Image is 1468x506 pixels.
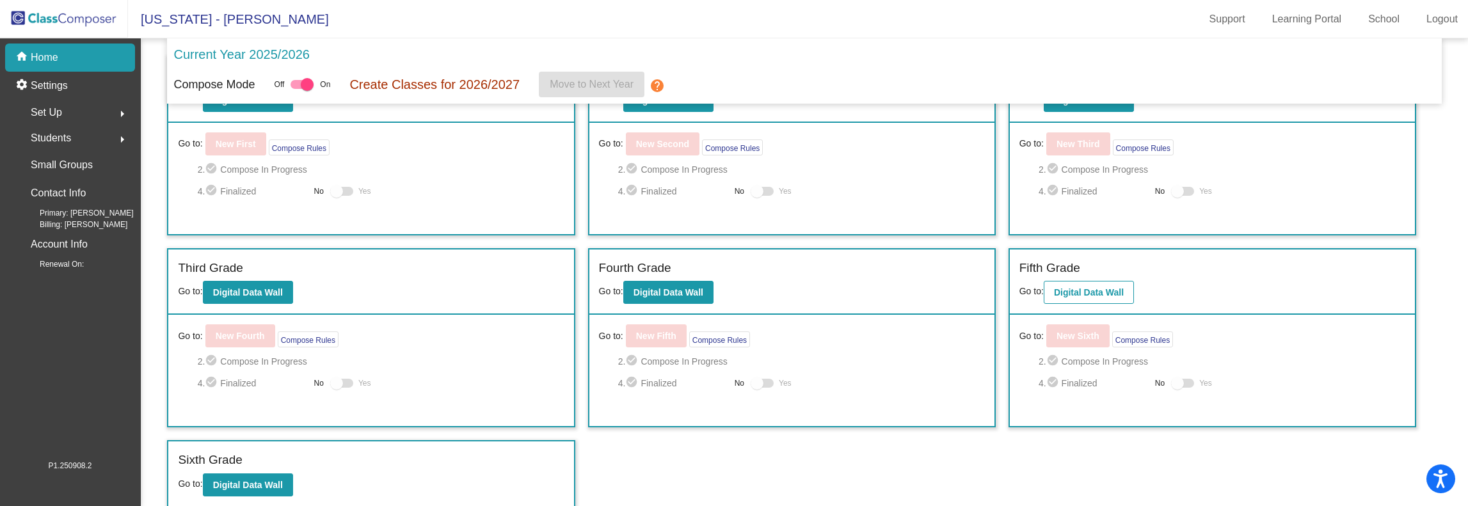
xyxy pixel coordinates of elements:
a: Support [1199,9,1256,29]
p: Compose Mode [173,76,255,93]
span: Yes [779,376,792,391]
span: 2. Compose In Progress [1039,354,1405,369]
span: Yes [779,184,792,199]
p: Create Classes for 2026/2027 [349,75,520,94]
mat-icon: check_circle [1046,354,1062,369]
b: New Sixth [1057,331,1099,341]
mat-icon: help [650,78,665,93]
span: Set Up [31,104,62,122]
mat-icon: check_circle [205,354,220,369]
p: Account Info [31,235,88,253]
mat-icon: arrow_right [115,132,130,147]
b: New Second [636,139,689,149]
p: Small Groups [31,156,93,174]
b: New First [216,139,256,149]
button: Compose Rules [278,331,339,347]
span: 4. Finalized [1039,376,1149,391]
b: Digital Data Wall [1054,95,1124,106]
p: Settings [31,78,68,93]
b: New Fourth [216,331,265,341]
mat-icon: check_circle [205,162,220,177]
b: Digital Data Wall [213,480,283,490]
span: 2. Compose In Progress [198,354,564,369]
span: No [735,377,744,389]
button: Digital Data Wall [203,281,293,304]
span: Go to: [178,478,202,489]
span: Yes [358,184,371,199]
mat-icon: arrow_right [115,106,130,122]
mat-icon: check_circle [1046,376,1062,391]
span: Go to: [599,94,623,104]
button: Compose Rules [689,331,750,347]
mat-icon: check_circle [1046,162,1062,177]
b: New Fifth [636,331,676,341]
button: Move to Next Year [539,72,644,97]
button: Compose Rules [702,139,763,155]
button: Compose Rules [1113,139,1174,155]
button: New Sixth [1046,324,1110,347]
span: Go to: [178,94,202,104]
button: New Fourth [205,324,275,347]
span: Go to: [1019,137,1044,150]
mat-icon: check_circle [625,354,641,369]
span: 2. Compose In Progress [198,162,564,177]
button: New Third [1046,132,1110,155]
span: 2. Compose In Progress [1039,162,1405,177]
b: Digital Data Wall [634,95,703,106]
span: Go to: [599,286,623,296]
span: 2. Compose In Progress [618,354,985,369]
span: Billing: [PERSON_NAME] [19,219,127,230]
button: Digital Data Wall [1044,281,1134,304]
span: Go to: [599,329,623,343]
mat-icon: home [15,50,31,65]
button: New Fifth [626,324,687,347]
button: Digital Data Wall [623,281,714,304]
span: 2. Compose In Progress [618,162,985,177]
mat-icon: settings [15,78,31,93]
span: 4. Finalized [1039,184,1149,199]
span: Go to: [178,329,202,343]
mat-icon: check_circle [625,376,641,391]
span: No [735,186,744,197]
span: Yes [358,376,371,391]
span: 4. Finalized [618,184,728,199]
span: Go to: [1019,329,1044,343]
span: 4. Finalized [198,184,308,199]
label: Fourth Grade [599,259,671,278]
span: Go to: [178,137,202,150]
span: Go to: [1019,286,1044,296]
b: Digital Data Wall [634,287,703,297]
span: Go to: [599,137,623,150]
button: Compose Rules [1112,331,1173,347]
span: No [1155,377,1165,389]
span: Yes [1199,376,1212,391]
span: Renewal On: [19,258,84,270]
span: 4. Finalized [618,376,728,391]
mat-icon: check_circle [205,376,220,391]
button: New Second [626,132,699,155]
label: Sixth Grade [178,451,242,470]
span: Students [31,129,71,147]
p: Home [31,50,58,65]
span: On [320,79,330,90]
mat-icon: check_circle [205,184,220,199]
button: Digital Data Wall [203,473,293,496]
span: [US_STATE] - [PERSON_NAME] [128,9,329,29]
span: Primary: [PERSON_NAME] [19,207,134,219]
mat-icon: check_circle [625,184,641,199]
b: New Third [1057,139,1100,149]
span: Go to: [1019,94,1044,104]
span: Yes [1199,184,1212,199]
p: Current Year 2025/2026 [173,45,309,64]
span: Off [275,79,285,90]
button: Compose Rules [269,139,330,155]
a: Logout [1416,9,1468,29]
label: Fifth Grade [1019,259,1080,278]
a: Learning Portal [1262,9,1352,29]
button: New First [205,132,266,155]
span: Move to Next Year [550,79,634,90]
span: 4. Finalized [198,376,308,391]
b: Digital Data Wall [213,287,283,297]
a: School [1358,9,1410,29]
b: Digital Data Wall [1054,287,1124,297]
